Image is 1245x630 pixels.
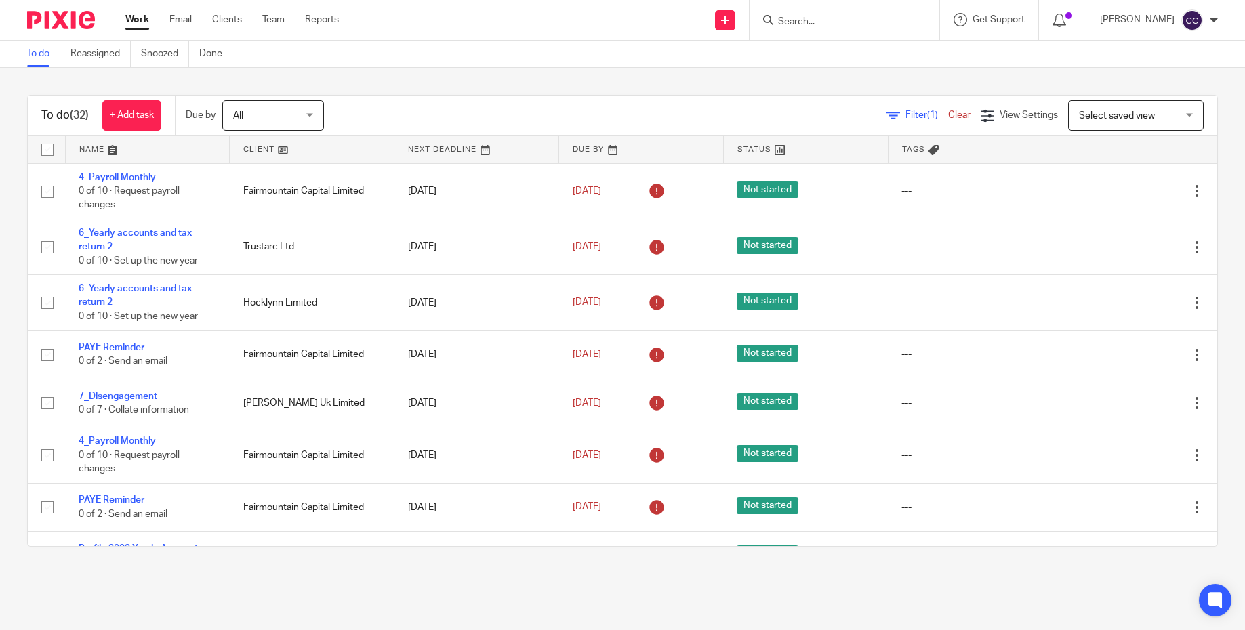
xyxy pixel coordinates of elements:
[1181,9,1203,31] img: svg%3E
[79,284,192,307] a: 6_Yearly accounts and tax return 2
[230,483,394,531] td: Fairmountain Capital Limited
[573,186,601,196] span: [DATE]
[901,501,1039,514] div: ---
[573,298,601,308] span: [DATE]
[79,256,198,266] span: 0 of 10 · Set up the new year
[737,497,798,514] span: Not started
[737,393,798,410] span: Not started
[79,343,144,352] a: PAYE Reminder
[902,146,925,153] span: Tags
[79,173,156,182] a: 4_Payroll Monthly
[901,348,1039,361] div: ---
[901,296,1039,310] div: ---
[573,450,601,460] span: [DATE]
[901,240,1039,253] div: ---
[305,13,339,26] a: Reports
[233,111,243,121] span: All
[394,379,559,427] td: [DATE]
[230,532,394,580] td: Fairmountain Capital Limited
[79,450,180,474] span: 0 of 10 · Request payroll changes
[1000,110,1058,120] span: View Settings
[905,110,948,120] span: Filter
[1079,111,1155,121] span: Select saved view
[394,427,559,483] td: [DATE]
[737,445,798,462] span: Not started
[737,545,798,562] span: Not started
[230,379,394,427] td: [PERSON_NAME] Uk Limited
[1100,13,1175,26] p: [PERSON_NAME]
[737,181,798,198] span: Not started
[573,503,601,512] span: [DATE]
[573,242,601,251] span: [DATE]
[79,186,180,210] span: 0 of 10 · Request payroll changes
[394,532,559,580] td: [DATE]
[901,396,1039,410] div: ---
[79,436,156,446] a: 4_Payroll Monthly
[737,345,798,362] span: Not started
[394,331,559,379] td: [DATE]
[199,41,232,67] a: Done
[79,228,192,251] a: 6_Yearly accounts and tax return 2
[186,108,216,122] p: Due by
[79,495,144,505] a: PAYE Reminder
[79,312,198,321] span: 0 of 10 · Set up the new year
[573,350,601,359] span: [DATE]
[79,357,167,366] span: 0 of 2 · Send an email
[394,483,559,531] td: [DATE]
[973,15,1025,24] span: Get Support
[79,405,189,415] span: 0 of 7 · Collate information
[394,163,559,219] td: [DATE]
[394,219,559,274] td: [DATE]
[777,16,899,28] input: Search
[79,392,157,401] a: 7_Disengagement
[212,13,242,26] a: Clients
[573,398,601,408] span: [DATE]
[737,293,798,310] span: Not started
[230,163,394,219] td: Fairmountain Capital Limited
[948,110,971,120] a: Clear
[901,448,1039,462] div: ---
[102,100,161,131] a: + Add task
[230,427,394,483] td: Fairmountain Capital Limited
[230,219,394,274] td: Trustarc Ltd
[394,275,559,331] td: [DATE]
[927,110,938,120] span: (1)
[125,13,149,26] a: Work
[41,108,89,123] h1: To do
[27,41,60,67] a: To do
[70,110,89,121] span: (32)
[27,11,95,29] img: Pixie
[79,509,167,519] span: 0 of 2 · Send an email
[901,184,1039,198] div: ---
[230,331,394,379] td: Fairmountain Capital Limited
[262,13,285,26] a: Team
[169,13,192,26] a: Email
[737,237,798,254] span: Not started
[70,41,131,67] a: Reassigned
[79,544,203,553] a: Re-file 2023 Yearly Accounts
[230,275,394,331] td: Hocklynn Limited
[141,41,189,67] a: Snoozed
